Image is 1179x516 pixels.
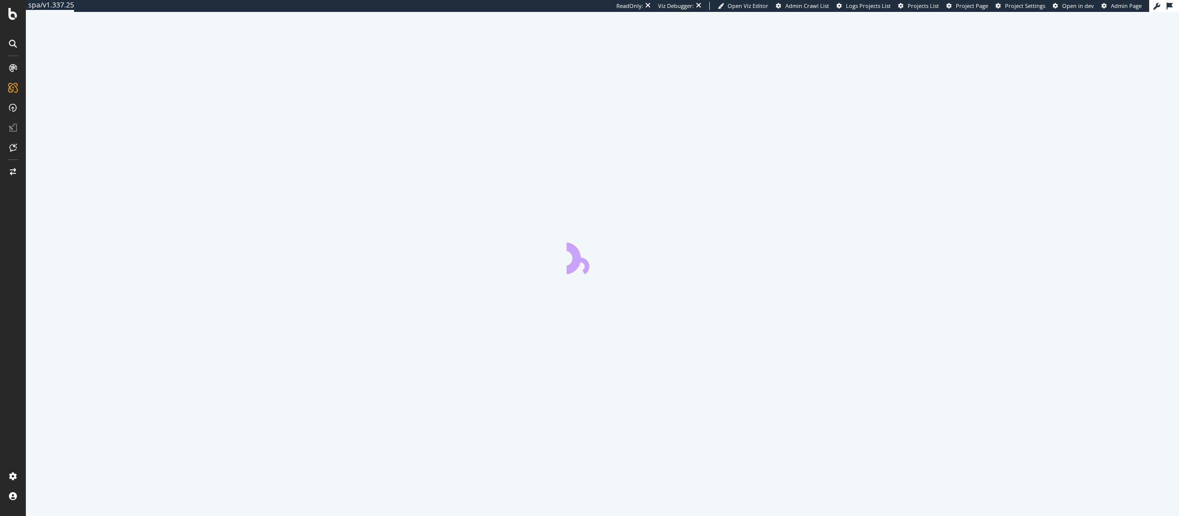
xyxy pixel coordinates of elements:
span: Open in dev [1062,2,1094,9]
span: Project Page [956,2,988,9]
span: Open Viz Editor [728,2,768,9]
a: Open Viz Editor [718,2,768,10]
div: ReadOnly: [616,2,643,10]
span: Projects List [908,2,939,9]
span: Admin Crawl List [785,2,829,9]
span: Admin Page [1111,2,1142,9]
div: animation [567,238,638,274]
a: Project Settings [996,2,1045,10]
a: Admin Page [1101,2,1142,10]
a: Project Page [946,2,988,10]
span: Logs Projects List [846,2,891,9]
a: Open in dev [1053,2,1094,10]
div: Viz Debugger: [658,2,694,10]
span: Project Settings [1005,2,1045,9]
a: Projects List [898,2,939,10]
a: Logs Projects List [837,2,891,10]
a: Admin Crawl List [776,2,829,10]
